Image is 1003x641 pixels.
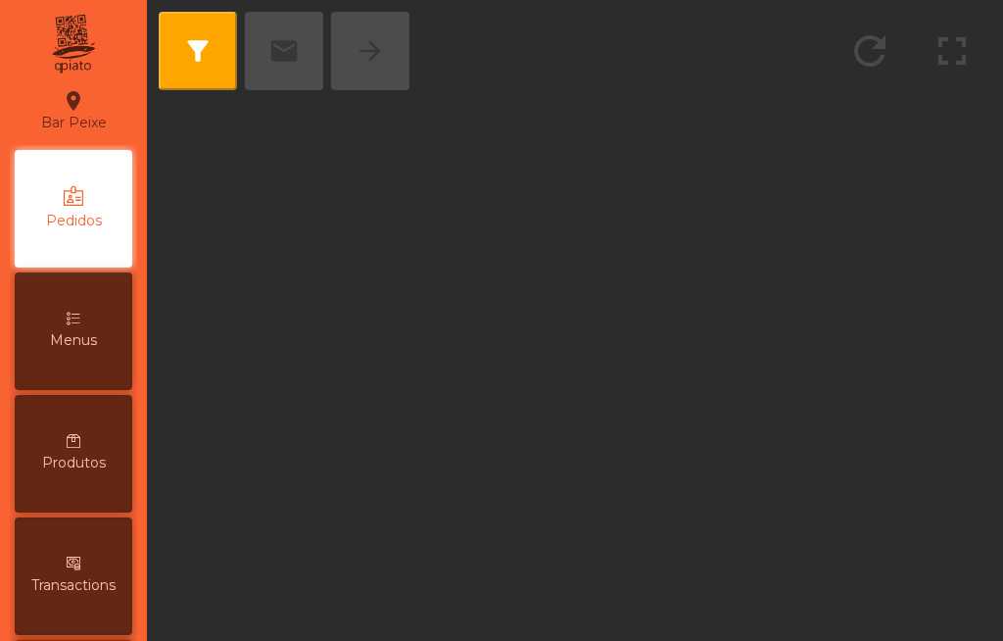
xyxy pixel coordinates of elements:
[159,12,237,90] button: filter_alt
[182,35,214,67] span: filter_alt
[49,10,97,78] img: qpiato
[41,86,107,135] div: Bar Peixe
[50,330,97,351] span: Menus
[62,89,85,113] i: location_on
[46,211,102,231] span: Pedidos
[42,453,106,473] span: Produtos
[31,575,116,596] span: Transactions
